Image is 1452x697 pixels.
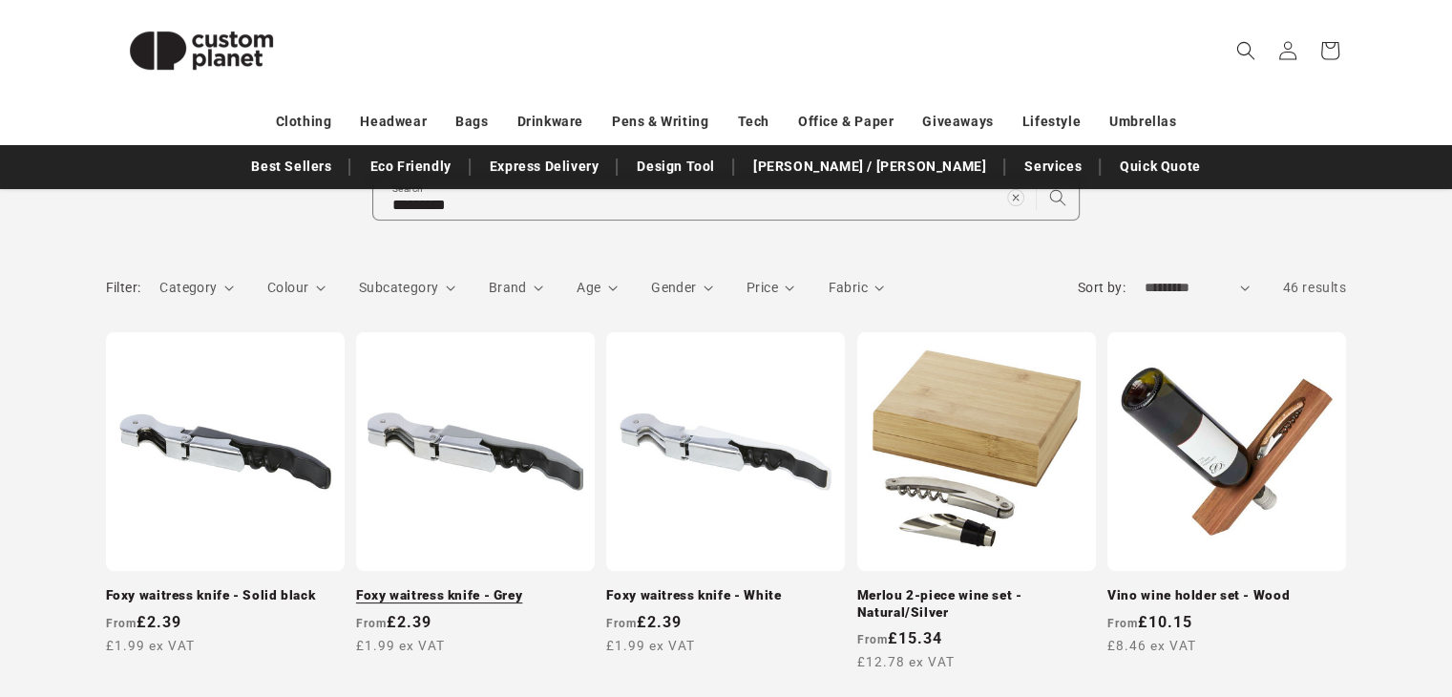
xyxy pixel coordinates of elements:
span: 46 results [1283,280,1347,295]
summary: Colour (0 selected) [267,278,326,298]
a: [PERSON_NAME] / [PERSON_NAME] [744,150,996,183]
summary: Age (0 selected) [577,278,618,298]
span: Fabric [828,280,867,295]
a: Quick Quote [1110,150,1210,183]
img: Custom Planet [106,8,297,94]
span: Subcategory [359,280,438,295]
a: Foxy waitress knife - White [606,587,845,604]
summary: Category (0 selected) [159,278,234,298]
summary: Gender (0 selected) [651,278,713,298]
span: Gender [651,280,696,295]
a: Express Delivery [480,150,609,183]
a: Best Sellers [242,150,341,183]
a: Foxy waitress knife - Grey [356,587,595,604]
a: Vino wine holder set - Wood [1107,587,1346,604]
span: Category [159,280,217,295]
a: Office & Paper [798,105,894,138]
span: Age [577,280,600,295]
a: Merlou 2-piece wine set - Natural/Silver [857,587,1096,621]
button: Clear search term [995,177,1037,219]
summary: Fabric (0 selected) [828,278,884,298]
a: Giveaways [922,105,993,138]
a: Foxy waitress knife - Solid black [106,587,345,604]
a: Drinkware [517,105,583,138]
span: Price [747,280,778,295]
button: Search [1037,177,1079,219]
a: Headwear [360,105,427,138]
iframe: Chat Widget [1133,491,1452,697]
a: Design Tool [627,150,725,183]
summary: Search [1225,30,1267,72]
a: Pens & Writing [612,105,708,138]
a: Clothing [276,105,332,138]
summary: Price [747,278,795,298]
span: Colour [267,280,308,295]
a: Services [1015,150,1091,183]
a: Lifestyle [1022,105,1081,138]
h2: Filter: [106,278,141,298]
summary: Brand (0 selected) [489,278,544,298]
a: Tech [737,105,768,138]
summary: Subcategory (0 selected) [359,278,455,298]
a: Eco Friendly [360,150,460,183]
span: Brand [489,280,527,295]
a: Umbrellas [1109,105,1176,138]
a: Bags [455,105,488,138]
label: Sort by: [1078,280,1126,295]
